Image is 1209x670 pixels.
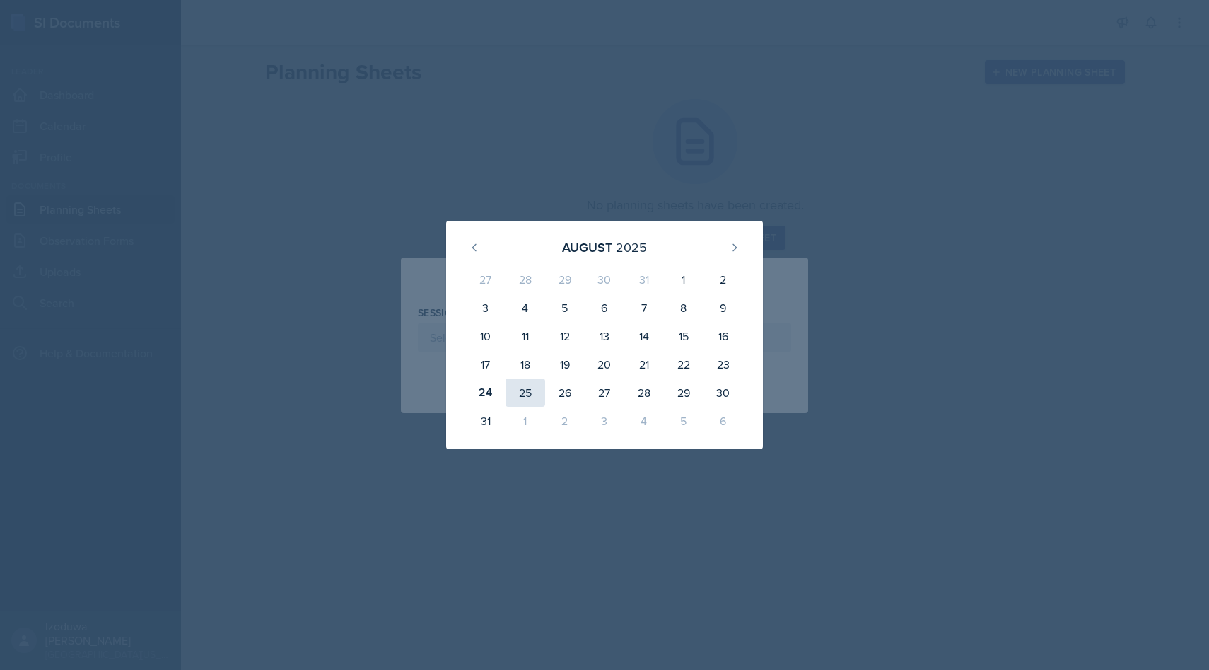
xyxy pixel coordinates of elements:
[506,265,545,294] div: 28
[624,407,664,435] div: 4
[545,265,585,294] div: 29
[664,379,703,407] div: 29
[624,379,664,407] div: 28
[664,350,703,379] div: 22
[545,294,585,322] div: 5
[664,265,703,294] div: 1
[585,379,624,407] div: 27
[506,379,545,407] div: 25
[466,350,506,379] div: 17
[616,238,647,257] div: 2025
[585,265,624,294] div: 30
[624,350,664,379] div: 21
[545,379,585,407] div: 26
[703,322,743,350] div: 16
[703,407,743,435] div: 6
[506,322,545,350] div: 11
[585,294,624,322] div: 6
[506,294,545,322] div: 4
[562,238,612,257] div: August
[703,265,743,294] div: 2
[545,350,585,379] div: 19
[664,322,703,350] div: 15
[466,379,506,407] div: 24
[585,407,624,435] div: 3
[703,294,743,322] div: 9
[466,265,506,294] div: 27
[664,294,703,322] div: 8
[466,322,506,350] div: 10
[703,350,743,379] div: 23
[466,294,506,322] div: 3
[545,322,585,350] div: 12
[703,379,743,407] div: 30
[466,407,506,435] div: 31
[624,294,664,322] div: 7
[585,322,624,350] div: 13
[545,407,585,435] div: 2
[506,407,545,435] div: 1
[585,350,624,379] div: 20
[664,407,703,435] div: 5
[506,350,545,379] div: 18
[624,265,664,294] div: 31
[624,322,664,350] div: 14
